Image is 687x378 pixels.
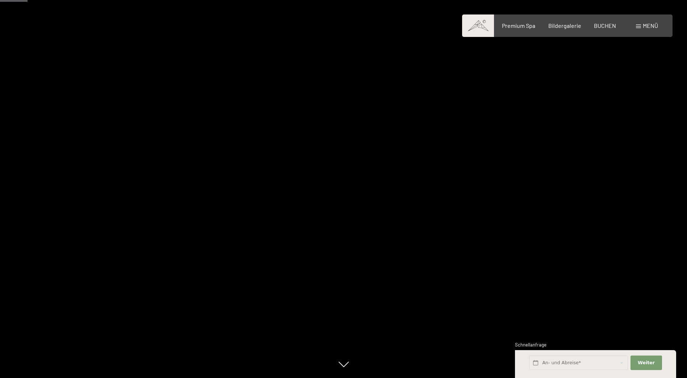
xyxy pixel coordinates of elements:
a: BUCHEN [594,22,616,29]
a: Premium Spa [502,22,535,29]
span: Weiter [638,360,655,366]
button: Weiter [631,356,662,370]
span: Schnellanfrage [515,342,546,348]
span: Menü [643,22,658,29]
a: Bildergalerie [548,22,581,29]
